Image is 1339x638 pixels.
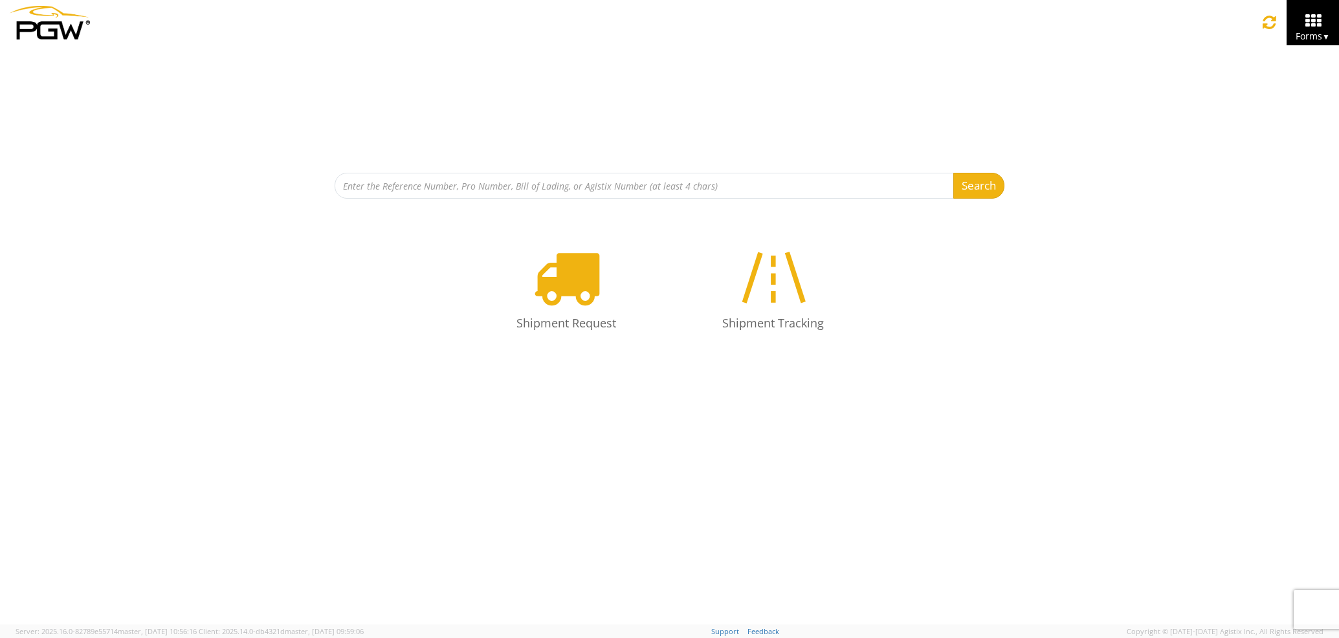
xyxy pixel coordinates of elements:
[10,6,90,39] img: pgw-form-logo-1aaa8060b1cc70fad034.png
[199,626,364,636] span: Client: 2025.14.0-db4321d
[16,626,197,636] span: Server: 2025.16.0-82789e55714
[469,231,663,349] a: Shipment Request
[1296,30,1330,42] span: Forms
[482,317,650,330] h4: Shipment Request
[953,173,1004,199] button: Search
[747,626,779,636] a: Feedback
[335,173,954,199] input: Enter the Reference Number, Pro Number, Bill of Lading, or Agistix Number (at least 4 chars)
[285,626,364,636] span: master, [DATE] 09:59:06
[711,626,739,636] a: Support
[1127,626,1323,637] span: Copyright © [DATE]-[DATE] Agistix Inc., All Rights Reserved
[1322,31,1330,42] span: ▼
[676,231,870,349] a: Shipment Tracking
[118,626,197,636] span: master, [DATE] 10:56:16
[689,317,858,330] h4: Shipment Tracking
